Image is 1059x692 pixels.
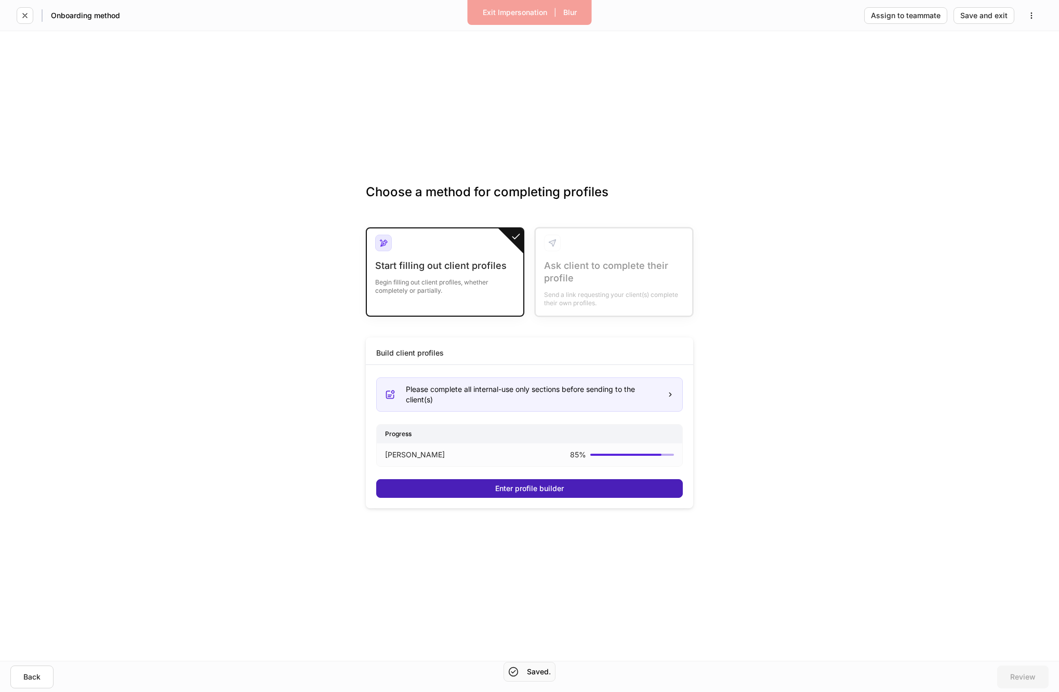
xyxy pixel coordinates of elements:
div: Start filling out client profiles [375,260,515,272]
p: 85 % [570,450,586,460]
div: Progress [377,425,682,443]
h5: Saved. [527,667,551,677]
div: Assign to teammate [871,12,941,19]
div: Save and exit [960,12,1008,19]
div: Exit Impersonation [483,9,547,16]
button: Assign to teammate [864,7,947,24]
div: Back [23,673,41,681]
button: Blur [557,4,584,21]
h3: Choose a method for completing profiles [366,184,693,217]
div: Begin filling out client profiles, whether completely or partially. [375,272,515,295]
button: Back [10,666,54,688]
h5: Onboarding method [51,10,120,21]
div: Enter profile builder [495,485,564,492]
button: Exit Impersonation [476,4,554,21]
div: Build client profiles [376,348,444,358]
button: Save and exit [954,7,1014,24]
button: Enter profile builder [376,479,683,498]
div: Please complete all internal-use only sections before sending to the client(s) [406,384,658,405]
div: Blur [563,9,577,16]
p: [PERSON_NAME] [385,450,445,460]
